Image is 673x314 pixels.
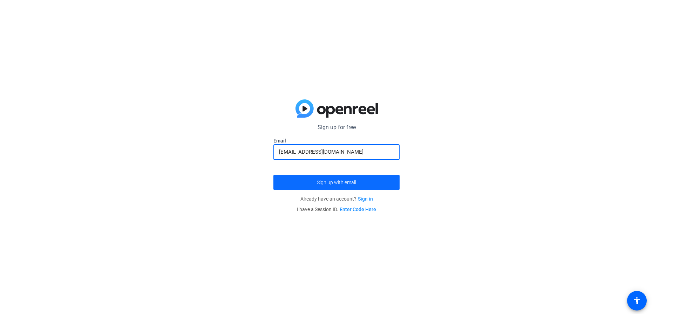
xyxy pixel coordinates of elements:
[279,148,394,156] input: Enter Email Address
[340,207,376,212] a: Enter Code Here
[273,137,400,144] label: Email
[633,296,641,305] mat-icon: accessibility
[297,207,376,212] span: I have a Session ID.
[273,123,400,132] p: Sign up for free
[273,175,400,190] button: Sign up with email
[295,99,378,118] img: blue-gradient.svg
[358,196,373,202] a: Sign in
[300,196,373,202] span: Already have an account?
